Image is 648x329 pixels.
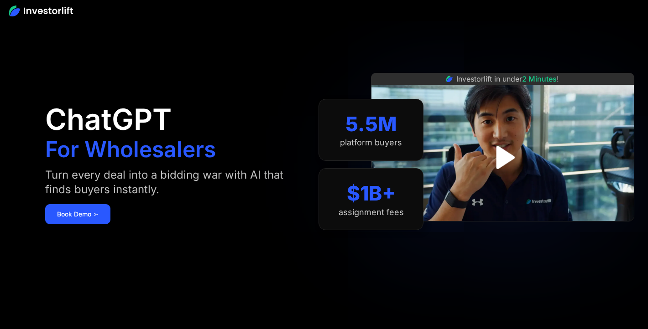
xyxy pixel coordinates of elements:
span: 2 Minutes [522,74,557,83]
h1: For Wholesalers [45,139,216,160]
div: 5.5M [345,112,397,136]
a: open lightbox [482,137,523,178]
iframe: Customer reviews powered by Trustpilot [434,226,571,237]
div: Turn every deal into a bidding war with AI that finds buyers instantly. [45,168,300,197]
a: Book Demo ➢ [45,204,110,224]
div: $1B+ [347,181,396,206]
div: assignment fees [339,207,404,217]
div: Investorlift in under ! [456,73,559,84]
h1: ChatGPT [45,105,172,134]
div: platform buyers [340,138,402,148]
